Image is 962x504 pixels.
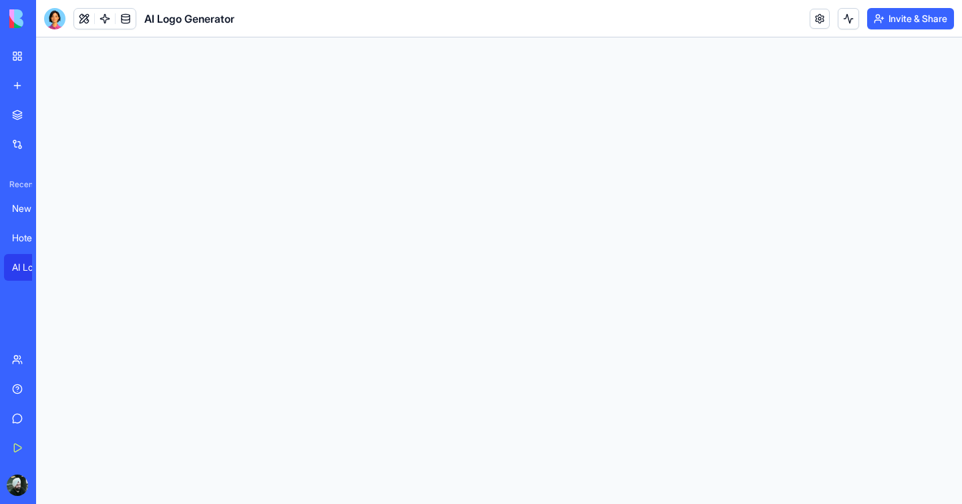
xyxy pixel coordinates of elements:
[12,261,49,274] div: AI Logo Generator
[4,254,57,281] a: AI Logo Generator
[4,225,57,251] a: Hotel Competition Tracker
[7,475,28,496] img: ACg8ocLBX4zNjMBsRzZ_srGt9jZdd_wOMwrLB8Qjbux8vYzhPTGJZ_jJ=s96-c
[4,195,57,222] a: New App
[9,9,92,28] img: logo
[12,231,49,245] div: Hotel Competition Tracker
[12,202,49,215] div: New App
[4,179,32,190] span: Recent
